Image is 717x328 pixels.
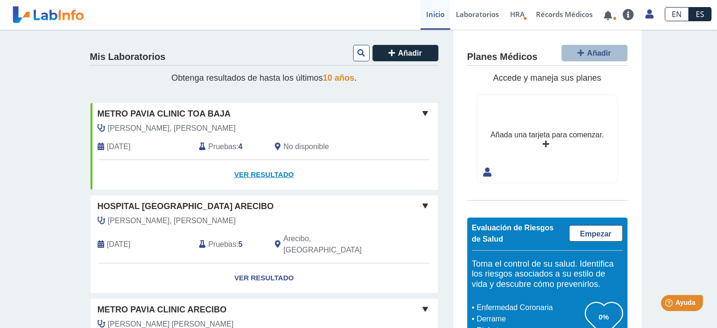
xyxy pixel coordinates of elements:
h5: Toma el control de su salud. Identifica los riesgos asociados a su estilo de vida y descubre cómo... [472,259,623,290]
b: 4 [239,143,243,151]
span: No disponible [283,141,329,152]
span: Evaluación de Riesgos de Salud [472,224,554,243]
span: Añadir [398,49,422,57]
h4: Planes Médicos [467,51,537,63]
span: Añadir [587,49,611,57]
h3: 0% [585,311,623,323]
span: Obtenga resultados de hasta los últimos . [171,73,356,83]
div: Añada una tarjeta para comenzar. [490,129,603,141]
span: Casiano Cabrera, Felix [108,123,236,134]
span: Hospital [GEOGRAPHIC_DATA] Arecibo [98,200,274,213]
a: Ver Resultado [91,160,438,190]
span: 10 años [323,73,354,83]
span: Arecibo, PR [283,233,387,256]
button: Añadir [372,45,438,61]
span: HRA [510,9,525,19]
span: Pruebas [208,239,236,250]
h4: Mis Laboratorios [90,51,165,63]
button: Añadir [561,45,627,61]
div: : [192,233,268,256]
div: : [192,141,268,152]
span: Accede y maneja sus planes [493,73,601,83]
span: Empezar [580,230,611,238]
a: ES [689,7,711,21]
span: 2025-08-15 [107,141,131,152]
a: Ver Resultado [91,263,438,293]
span: Metro Pavia Clinic Arecibo [98,303,227,316]
a: Empezar [569,225,623,242]
a: EN [665,7,689,21]
iframe: Help widget launcher [633,291,707,318]
span: 2025-08-03 [107,239,131,250]
b: 5 [239,240,243,248]
span: Metro Pavia Clinic Toa Baja [98,108,231,120]
li: Enfermedad Coronaria [474,302,585,313]
span: Santiago Cardenas, Vanessa [108,215,236,227]
span: Pruebas [208,141,236,152]
li: Derrame [474,313,585,325]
